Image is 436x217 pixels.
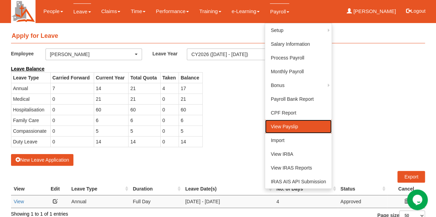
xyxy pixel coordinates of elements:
[45,48,142,60] button: [PERSON_NAME]
[73,3,91,20] a: Leave
[160,72,179,83] th: Taken
[43,3,63,19] a: People
[129,94,161,104] td: 21
[51,72,94,83] th: Carried Forward
[11,48,45,58] label: Employee
[129,115,161,126] td: 6
[274,183,338,195] th: No. of Days : activate to sort column ascending
[265,78,331,92] a: Bonus
[182,195,274,208] td: [DATE] - [DATE]
[179,126,202,136] td: 5
[387,183,425,195] th: Cancel
[338,183,387,195] th: Status : activate to sort column ascending
[401,3,430,19] button: Logout
[51,94,94,104] td: 0
[69,195,130,208] td: Annual
[11,66,44,72] b: Leave Balance
[11,94,50,104] td: Medical
[338,195,387,208] td: Approved
[265,161,331,175] a: View IRAS Reports
[407,189,429,210] iframe: chat widget
[130,183,182,195] th: Duration : activate to sort column ascending
[160,104,179,115] td: 0
[152,48,187,58] label: Leave Year
[131,3,145,19] a: Time
[51,126,94,136] td: 0
[130,195,182,208] td: Full Day
[51,83,94,94] td: 7
[94,83,128,94] td: 14
[129,72,161,83] th: Total Quota
[160,126,179,136] td: 0
[179,115,202,126] td: 6
[179,104,202,115] td: 60
[156,3,189,19] a: Performance
[265,175,331,188] a: IRAS AIS API Submission
[129,126,161,136] td: 5
[265,51,331,65] a: Process Payroll
[270,3,289,20] a: Payroll
[160,94,179,104] td: 0
[199,3,221,19] a: Training
[94,126,128,136] td: 5
[11,104,50,115] td: Hospitalisation
[182,183,274,195] th: Leave Date(s) : activate to sort column ascending
[160,136,179,147] td: 0
[94,104,128,115] td: 60
[11,83,50,94] td: Annual
[232,3,260,19] a: e-Learning
[94,72,128,83] th: Current Year
[160,83,179,94] td: 4
[51,115,94,126] td: 0
[50,51,134,58] div: [PERSON_NAME]
[42,183,69,195] th: Edit
[347,3,396,19] a: [PERSON_NAME]
[265,106,331,120] a: CPF Report
[94,136,128,147] td: 14
[51,136,94,147] td: 0
[129,83,161,94] td: 21
[179,83,202,94] td: 17
[265,92,331,106] a: Payroll Bank Report
[14,199,24,204] a: View
[94,94,128,104] td: 21
[11,183,42,195] th: View
[265,120,331,133] a: View Payslip
[11,115,50,126] td: Family Care
[11,136,50,147] td: Duty Leave
[160,115,179,126] td: 0
[265,37,331,51] a: Salary Information
[397,171,425,183] a: Export
[11,126,50,136] td: Compassionate
[265,147,331,161] a: View IR8A
[11,154,74,166] button: New Leave Application
[179,136,202,147] td: 14
[265,133,331,147] a: Import
[94,115,128,126] td: 6
[69,183,130,195] th: Leave Type : activate to sort column ascending
[101,3,121,19] a: Claims
[274,195,338,208] td: 4
[51,104,94,115] td: 0
[129,136,161,147] td: 14
[129,104,161,115] td: 60
[11,29,425,43] h4: Apply for Leave
[11,72,50,83] th: Leave Type
[265,23,331,37] a: Setup
[187,48,284,60] button: CY2026 ([DATE] - [DATE])
[191,51,275,58] div: CY2026 ([DATE] - [DATE])
[265,65,331,78] a: Monthly Payroll
[179,72,202,83] th: Balance
[179,94,202,104] td: 21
